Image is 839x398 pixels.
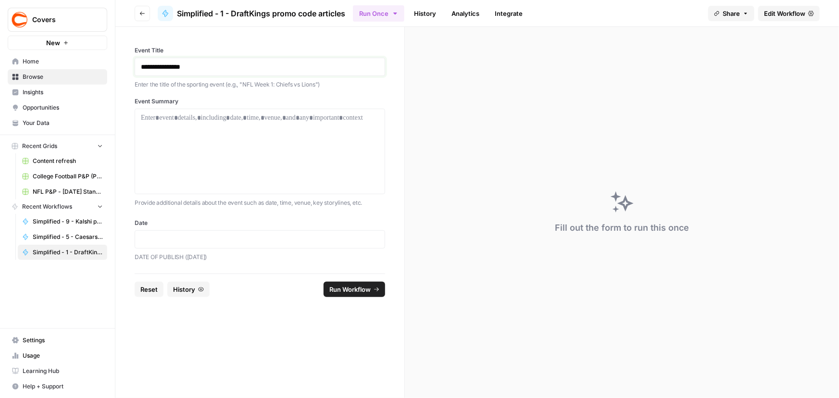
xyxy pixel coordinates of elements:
[8,348,107,363] a: Usage
[11,11,28,28] img: Covers Logo
[8,199,107,214] button: Recent Workflows
[23,382,103,391] span: Help + Support
[324,282,385,297] button: Run Workflow
[8,85,107,100] a: Insights
[23,119,103,127] span: Your Data
[555,221,689,235] div: Fill out the form to run this once
[8,333,107,348] a: Settings
[135,219,385,227] label: Date
[158,6,345,21] a: Simplified - 1 - DraftKings promo code articles
[46,38,60,48] span: New
[18,169,107,184] a: College Football P&P (Production) Grid (1)
[708,6,754,21] button: Share
[8,379,107,394] button: Help + Support
[33,233,103,241] span: Simplified - 5 - Caesars Sportsbook promo code articles
[23,336,103,345] span: Settings
[489,6,528,21] a: Integrate
[8,115,107,131] a: Your Data
[22,142,57,150] span: Recent Grids
[23,367,103,375] span: Learning Hub
[33,248,103,257] span: Simplified - 1 - DraftKings promo code articles
[23,57,103,66] span: Home
[140,285,158,294] span: Reset
[33,217,103,226] span: Simplified - 9 - Kalshi promo code articles
[167,282,210,297] button: History
[8,54,107,69] a: Home
[177,8,345,19] span: Simplified - 1 - DraftKings promo code articles
[135,252,385,262] p: DATE OF PUBLISH ([DATE])
[18,153,107,169] a: Content refresh
[23,73,103,81] span: Browse
[8,69,107,85] a: Browse
[32,15,90,25] span: Covers
[18,214,107,229] a: Simplified - 9 - Kalshi promo code articles
[23,88,103,97] span: Insights
[8,100,107,115] a: Opportunities
[33,187,103,196] span: NFL P&P - [DATE] Standard (Production) Grid
[135,80,385,89] p: Enter the title of the sporting event (e.g., "NFL Week 1: Chiefs vs Lions")
[408,6,442,21] a: History
[18,184,107,199] a: NFL P&P - [DATE] Standard (Production) Grid
[22,202,72,211] span: Recent Workflows
[8,139,107,153] button: Recent Grids
[135,97,385,106] label: Event Summary
[8,363,107,379] a: Learning Hub
[18,245,107,260] a: Simplified - 1 - DraftKings promo code articles
[446,6,485,21] a: Analytics
[33,172,103,181] span: College Football P&P (Production) Grid (1)
[723,9,740,18] span: Share
[23,351,103,360] span: Usage
[135,198,385,208] p: Provide additional details about the event such as date, time, venue, key storylines, etc.
[173,285,195,294] span: History
[8,8,107,32] button: Workspace: Covers
[135,46,385,55] label: Event Title
[758,6,820,21] a: Edit Workflow
[33,157,103,165] span: Content refresh
[8,36,107,50] button: New
[23,103,103,112] span: Opportunities
[764,9,805,18] span: Edit Workflow
[18,229,107,245] a: Simplified - 5 - Caesars Sportsbook promo code articles
[353,5,404,22] button: Run Once
[135,282,163,297] button: Reset
[329,285,371,294] span: Run Workflow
